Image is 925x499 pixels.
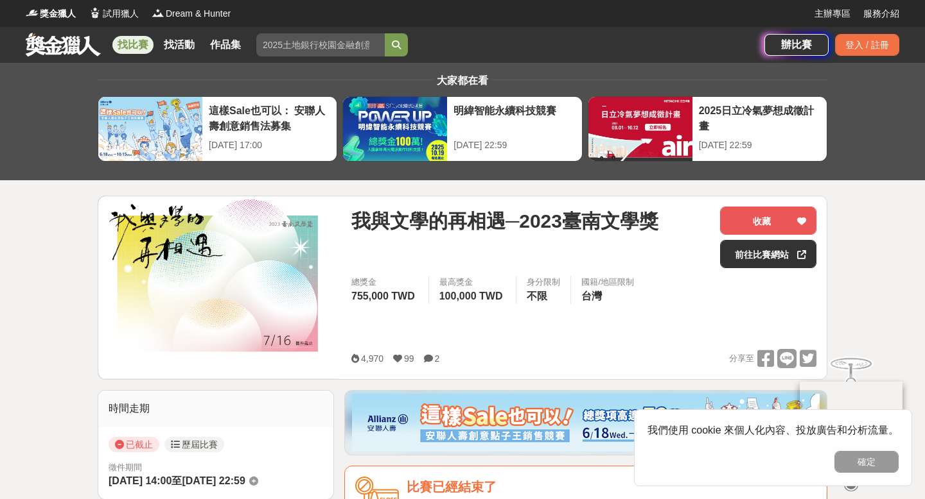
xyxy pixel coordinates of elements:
[109,437,159,452] span: 已截止
[581,276,634,289] div: 國籍/地區限制
[454,103,575,132] div: 明緯智能永續科技競賽
[152,6,164,19] img: Logo
[159,36,200,54] a: 找活動
[404,353,414,364] span: 99
[209,139,330,152] div: [DATE] 17:00
[256,33,385,56] input: 2025土地銀行校園金融創意挑戰賽：從你出發 開啟智慧金融新頁
[351,291,415,301] span: 755,000 TWD
[98,391,333,427] div: 時間走期
[439,276,506,289] span: 最高獎金
[815,7,850,21] a: 主辦專區
[454,139,575,152] div: [DATE] 22:59
[407,477,816,498] div: 比賽已經結束了
[764,34,829,56] a: 辦比賽
[98,196,339,378] img: Cover Image
[361,353,383,364] span: 4,970
[40,7,76,21] span: 獎金獵人
[699,103,820,132] div: 2025日立冷氣夢想成徵計畫
[588,96,827,162] a: 2025日立冷氣夢想成徵計畫[DATE] 22:59
[435,353,440,364] span: 2
[434,75,491,86] span: 大家都在看
[342,96,582,162] a: 明緯智能永續科技競賽[DATE] 22:59
[172,475,182,486] span: 至
[352,394,820,452] img: dcc59076-91c0-4acb-9c6b-a1d413182f46.png
[166,7,231,21] span: Dream & Hunter
[351,276,418,289] span: 總獎金
[109,462,142,472] span: 徵件期間
[835,34,899,56] div: 登入 / 註冊
[720,240,816,268] a: 前往比賽網站
[205,36,246,54] a: 作品集
[527,291,547,301] span: 不限
[26,6,39,19] img: Logo
[729,349,754,368] span: 分享至
[863,7,899,21] a: 服務介紹
[89,7,139,21] a: Logo試用獵人
[581,291,602,301] span: 台灣
[109,475,172,486] span: [DATE] 14:00
[209,103,330,132] div: 這樣Sale也可以： 安聯人壽創意銷售法募集
[439,291,503,301] span: 100,000 TWD
[527,276,560,289] div: 身分限制
[112,36,154,54] a: 找比賽
[699,139,820,152] div: [DATE] 22:59
[182,475,245,486] span: [DATE] 22:59
[834,451,899,473] button: 確定
[164,437,224,452] a: 歷屆比賽
[98,96,337,162] a: 這樣Sale也可以： 安聯人壽創意銷售法募集[DATE] 17:00
[103,7,139,21] span: 試用獵人
[351,207,658,235] span: 我與文學的再相遇─2023臺南文學獎
[152,7,231,21] a: LogoDream & Hunter
[647,425,899,436] span: 我們使用 cookie 來個人化內容、投放廣告和分析流量。
[26,7,76,21] a: Logo獎金獵人
[89,6,101,19] img: Logo
[720,207,816,235] button: 收藏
